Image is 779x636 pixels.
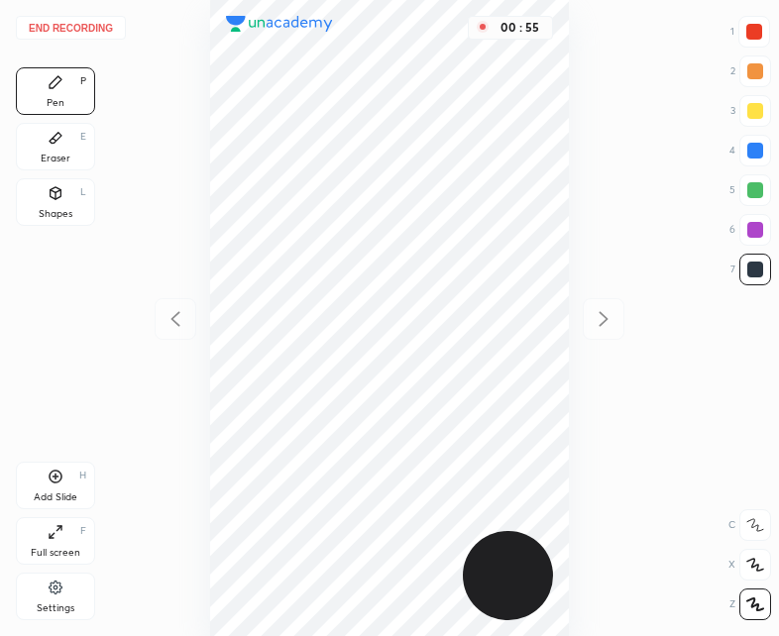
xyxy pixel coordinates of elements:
div: 00 : 55 [497,21,544,35]
div: X [728,549,771,581]
div: Eraser [41,154,70,163]
div: 5 [729,174,771,206]
div: 3 [730,95,771,127]
div: 2 [730,55,771,87]
div: Pen [47,98,64,108]
div: L [80,187,86,197]
div: 1 [730,16,770,48]
div: H [79,471,86,480]
div: Shapes [39,209,72,219]
div: F [80,526,86,536]
button: End recording [16,16,126,40]
div: 6 [729,214,771,246]
div: 7 [730,254,771,285]
img: logo.38c385cc.svg [226,16,333,32]
div: 4 [729,135,771,166]
div: Add Slide [34,492,77,502]
div: E [80,132,86,142]
div: Full screen [31,548,80,558]
div: Z [729,588,771,620]
div: C [728,509,771,541]
div: Settings [37,603,74,613]
div: P [80,76,86,86]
